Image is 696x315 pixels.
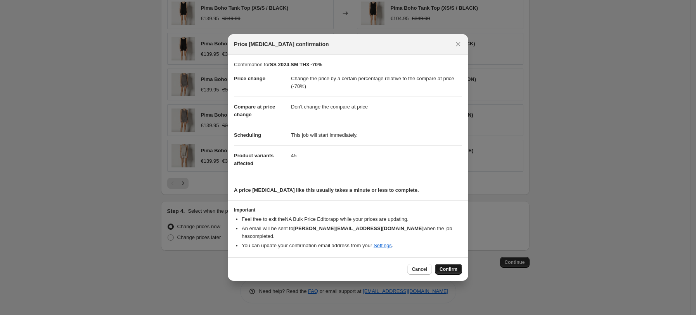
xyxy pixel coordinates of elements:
[270,62,322,67] b: SS 2024 SM TH3 -70%
[412,266,427,272] span: Cancel
[234,187,419,193] b: A price [MEDICAL_DATA] like this usually takes a minute or less to complete.
[407,264,432,275] button: Cancel
[291,69,462,96] dd: Change the price by a certain percentage relative to the compare at price (-70%)
[374,243,392,248] a: Settings
[234,207,462,213] h3: Important
[291,96,462,117] dd: Don't change the compare at price
[234,132,261,138] span: Scheduling
[291,145,462,166] dd: 45
[242,215,462,223] li: Feel free to exit the NA Bulk Price Editor app while your prices are updating.
[234,153,274,166] span: Product variants affected
[291,125,462,145] dd: This job will start immediately.
[234,104,275,117] span: Compare at price change
[242,242,462,250] li: You can update your confirmation email address from your .
[234,40,329,48] span: Price [MEDICAL_DATA] confirmation
[453,39,464,50] button: Close
[293,225,424,231] b: [PERSON_NAME][EMAIL_ADDRESS][DOMAIN_NAME]
[234,76,265,81] span: Price change
[435,264,462,275] button: Confirm
[234,61,462,69] p: Confirmation for
[242,225,462,240] li: An email will be sent to when the job has completed .
[440,266,457,272] span: Confirm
